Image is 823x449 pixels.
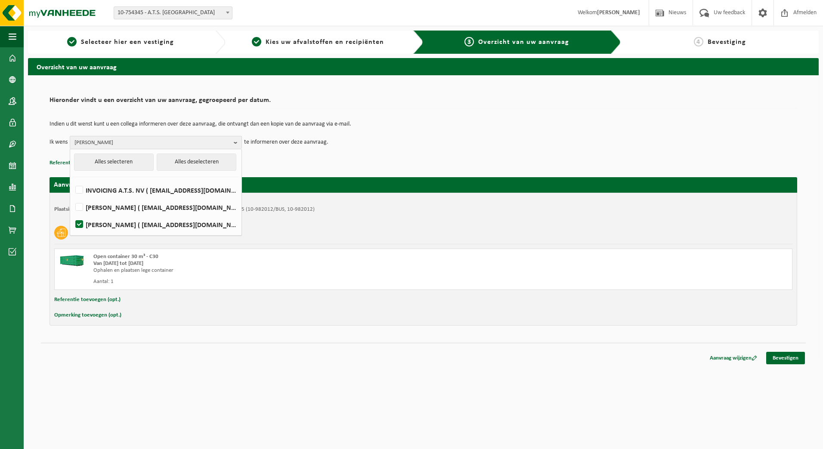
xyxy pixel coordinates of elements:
[50,121,797,127] p: Indien u dit wenst kunt u een collega informeren over deze aanvraag, die ontvangt dan een kopie v...
[93,267,458,274] div: Ophalen en plaatsen lege container
[478,39,569,46] span: Overzicht van uw aanvraag
[32,37,208,47] a: 1Selecteer hier een vestiging
[54,181,118,188] strong: Aanvraag voor [DATE]
[74,184,237,197] label: INVOICING A.T.S. NV ( [EMAIL_ADDRESS][DOMAIN_NAME] )
[54,206,92,212] strong: Plaatsingsadres:
[230,37,406,47] a: 2Kies uw afvalstoffen en recipiënten
[74,136,230,149] span: [PERSON_NAME]
[50,136,68,149] p: Ik wens
[708,39,746,46] span: Bevestiging
[74,201,237,214] label: [PERSON_NAME] ( [EMAIL_ADDRESS][DOMAIN_NAME] )
[114,7,232,19] span: 10-754345 - A.T.S. BRUSSEL - MERELBEKE
[766,352,805,364] a: Bevestigen
[266,39,384,46] span: Kies uw afvalstoffen en recipiënten
[59,253,85,266] img: HK-XC-30-GN-00.png
[93,254,158,259] span: Open container 30 m³ - C30
[50,97,797,108] h2: Hieronder vindt u een overzicht van uw aanvraag, gegroepeerd per datum.
[70,136,242,149] button: [PERSON_NAME]
[93,261,143,266] strong: Van [DATE] tot [DATE]
[703,352,764,364] a: Aanvraag wijzigen
[50,157,116,169] button: Referentie toevoegen (opt.)
[54,310,121,321] button: Opmerking toevoegen (opt.)
[54,294,121,305] button: Referentie toevoegen (opt.)
[74,218,237,231] label: [PERSON_NAME] ( [EMAIL_ADDRESS][DOMAIN_NAME] )
[597,9,640,16] strong: [PERSON_NAME]
[74,154,154,171] button: Alles selecteren
[67,37,77,46] span: 1
[81,39,174,46] span: Selecteer hier een vestiging
[252,37,261,46] span: 2
[157,154,236,171] button: Alles deselecteren
[28,58,819,75] h2: Overzicht van uw aanvraag
[93,278,458,285] div: Aantal: 1
[694,37,703,46] span: 4
[464,37,474,46] span: 3
[114,6,232,19] span: 10-754345 - A.T.S. BRUSSEL - MERELBEKE
[244,136,328,149] p: te informeren over deze aanvraag.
